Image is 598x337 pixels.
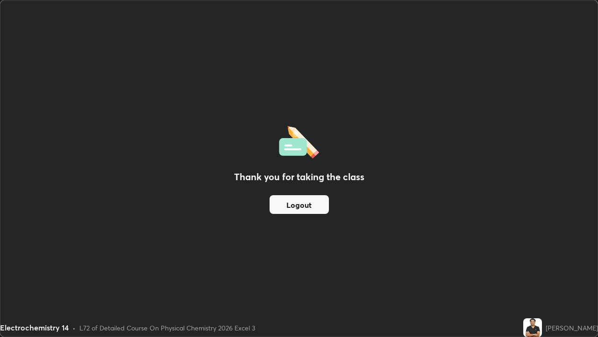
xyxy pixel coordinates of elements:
[270,195,329,214] button: Logout
[546,323,598,333] div: [PERSON_NAME]
[234,170,364,184] h2: Thank you for taking the class
[523,318,542,337] img: 61b8cc34d08742a995870d73e30419f3.jpg
[79,323,255,333] div: L72 of Detailed Course On Physical Chemistry 2026 Excel 3
[72,323,76,333] div: •
[279,123,319,159] img: offlineFeedback.1438e8b3.svg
